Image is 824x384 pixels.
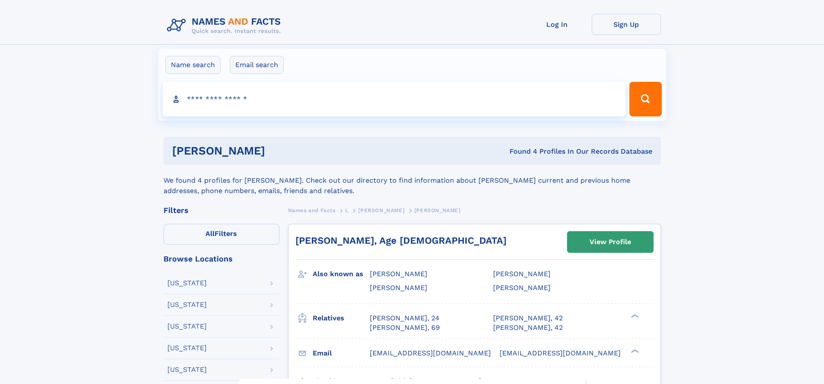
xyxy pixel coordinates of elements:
[164,224,279,245] label: Filters
[414,207,461,213] span: [PERSON_NAME]
[313,267,370,281] h3: Also known as
[370,323,440,332] a: [PERSON_NAME], 69
[164,14,288,37] img: Logo Names and Facts
[313,346,370,361] h3: Email
[592,14,661,35] a: Sign Up
[164,165,661,196] div: We found 4 profiles for [PERSON_NAME]. Check out our directory to find information about [PERSON_...
[345,205,349,216] a: L
[165,56,221,74] label: Name search
[358,205,404,216] a: [PERSON_NAME]
[167,301,207,308] div: [US_STATE]
[167,345,207,352] div: [US_STATE]
[358,207,404,213] span: [PERSON_NAME]
[167,366,207,373] div: [US_STATE]
[230,56,284,74] label: Email search
[295,235,507,246] a: [PERSON_NAME], Age [DEMOGRAPHIC_DATA]
[172,145,388,156] h1: [PERSON_NAME]
[167,323,207,330] div: [US_STATE]
[493,270,551,278] span: [PERSON_NAME]
[493,313,563,323] a: [PERSON_NAME], 42
[493,284,551,292] span: [PERSON_NAME]
[345,207,349,213] span: L
[163,82,626,116] input: search input
[590,232,631,252] div: View Profile
[370,313,439,323] a: [PERSON_NAME], 24
[629,82,661,116] button: Search Button
[568,232,653,252] a: View Profile
[370,270,427,278] span: [PERSON_NAME]
[205,229,215,238] span: All
[523,14,592,35] a: Log In
[370,284,427,292] span: [PERSON_NAME]
[288,205,336,216] a: Names and Facts
[370,349,491,357] span: [EMAIL_ADDRESS][DOMAIN_NAME]
[313,311,370,326] h3: Relatives
[629,348,639,354] div: ❯
[500,349,621,357] span: [EMAIL_ADDRESS][DOMAIN_NAME]
[387,147,652,156] div: Found 4 Profiles In Our Records Database
[493,323,563,332] a: [PERSON_NAME], 42
[164,255,279,263] div: Browse Locations
[167,280,207,287] div: [US_STATE]
[629,313,639,319] div: ❯
[164,207,279,214] div: Filters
